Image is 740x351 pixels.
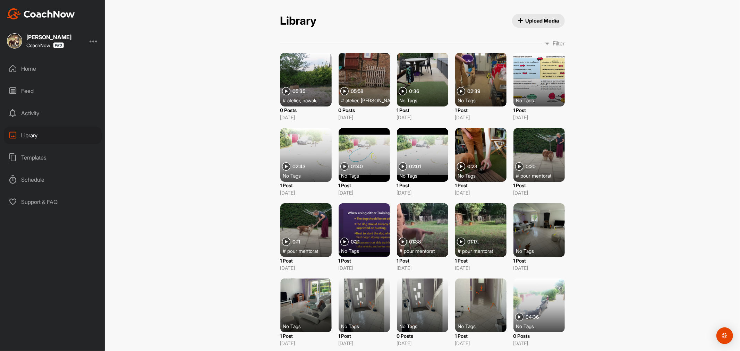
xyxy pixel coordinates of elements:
div: Schedule [4,171,102,188]
p: [DATE] [280,264,332,272]
div: Templates [4,149,102,166]
div: [PERSON_NAME] [26,34,71,40]
img: CoachNow Pro [53,42,64,48]
div: No Tags [458,97,509,104]
p: 1 Post [513,182,565,189]
div: No Tags [458,172,509,179]
p: [DATE] [455,114,507,121]
p: 1 Post [455,182,507,189]
span: 01:40 [351,164,363,169]
p: 1 Post [280,257,332,264]
span: 0:23 [468,164,478,169]
p: 1 Post [280,332,332,340]
p: [DATE] [455,189,507,196]
div: Open Intercom Messenger [716,327,733,344]
div: No Tags [283,172,334,179]
p: 1 Post [397,182,448,189]
span: 0:21 [351,239,360,244]
p: 1 Post [397,257,448,264]
p: [DATE] [339,189,390,196]
span: 02:01 [409,164,421,169]
p: 1 Post [339,332,390,340]
p: [DATE] [397,114,448,121]
div: No Tags [516,323,568,329]
span: nawak , [303,97,318,104]
div: # [400,247,451,254]
img: play [457,87,465,95]
div: No Tags [341,172,393,179]
span: pour mentorat [462,247,493,254]
p: [DATE] [280,340,332,347]
p: 1 Post [280,182,332,189]
button: Upload Media [512,14,565,28]
p: 1 Post [513,257,565,264]
span: 05:35 [293,89,306,94]
p: [DATE] [280,189,332,196]
p: [DATE] [513,264,565,272]
span: [PERSON_NAME] , [361,97,400,104]
p: 1 Post [339,257,390,264]
p: [DATE] [339,264,390,272]
p: [DATE] [513,114,565,121]
p: [DATE] [455,264,507,272]
span: pour mentorat [404,247,435,254]
p: [DATE] [513,340,565,347]
p: 1 Post [455,257,507,264]
img: play [282,162,290,171]
span: 02:39 [468,89,480,94]
div: Support & FAQ [4,193,102,211]
div: No Tags [400,97,451,104]
p: [DATE] [397,189,448,196]
div: No Tags [516,247,568,254]
div: # [341,97,393,104]
div: Home [4,60,102,77]
img: play [340,238,349,246]
img: play [399,162,407,171]
p: [DATE] [339,340,390,347]
p: [DATE] [339,114,390,121]
img: play [282,87,290,95]
div: No Tags [458,323,509,329]
span: atelier , [346,97,360,104]
span: 0:11 [293,239,300,244]
img: play [457,238,465,246]
div: Library [4,127,102,144]
div: No Tags [341,247,393,254]
p: 1 Post [455,332,507,340]
div: # [283,97,334,104]
p: 0 Posts [280,106,332,114]
img: play [515,162,524,171]
img: play [340,162,349,171]
p: Filter [553,39,565,48]
span: 0:20 [526,164,536,169]
span: 0:36 [409,89,419,94]
div: Activity [4,104,102,122]
div: # [458,247,509,254]
img: play [282,238,290,246]
p: 1 Post [339,182,390,189]
div: No Tags [400,323,451,329]
span: 01:38 [409,239,421,244]
p: [DATE] [397,340,448,347]
div: # [516,172,568,179]
span: 05:58 [351,89,364,94]
div: # [283,247,334,254]
h2: Library [280,14,317,28]
p: 1 Post [513,106,565,114]
div: Feed [4,82,102,100]
div: No Tags [283,323,334,329]
span: pour mentorat [521,172,552,179]
p: 0 Posts [513,332,565,340]
p: [DATE] [513,189,565,196]
img: square_4d35b6447a1165ac022d29d6669d2ae5.jpg [7,33,22,49]
p: 1 Post [397,106,448,114]
p: [DATE] [455,340,507,347]
p: [DATE] [280,114,332,121]
div: No Tags [341,323,393,329]
img: play [340,87,349,95]
div: No Tags [516,97,568,104]
span: Upload Media [518,17,559,24]
p: 0 Posts [339,106,390,114]
div: CoachNow [26,42,64,48]
span: 02:43 [293,164,306,169]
